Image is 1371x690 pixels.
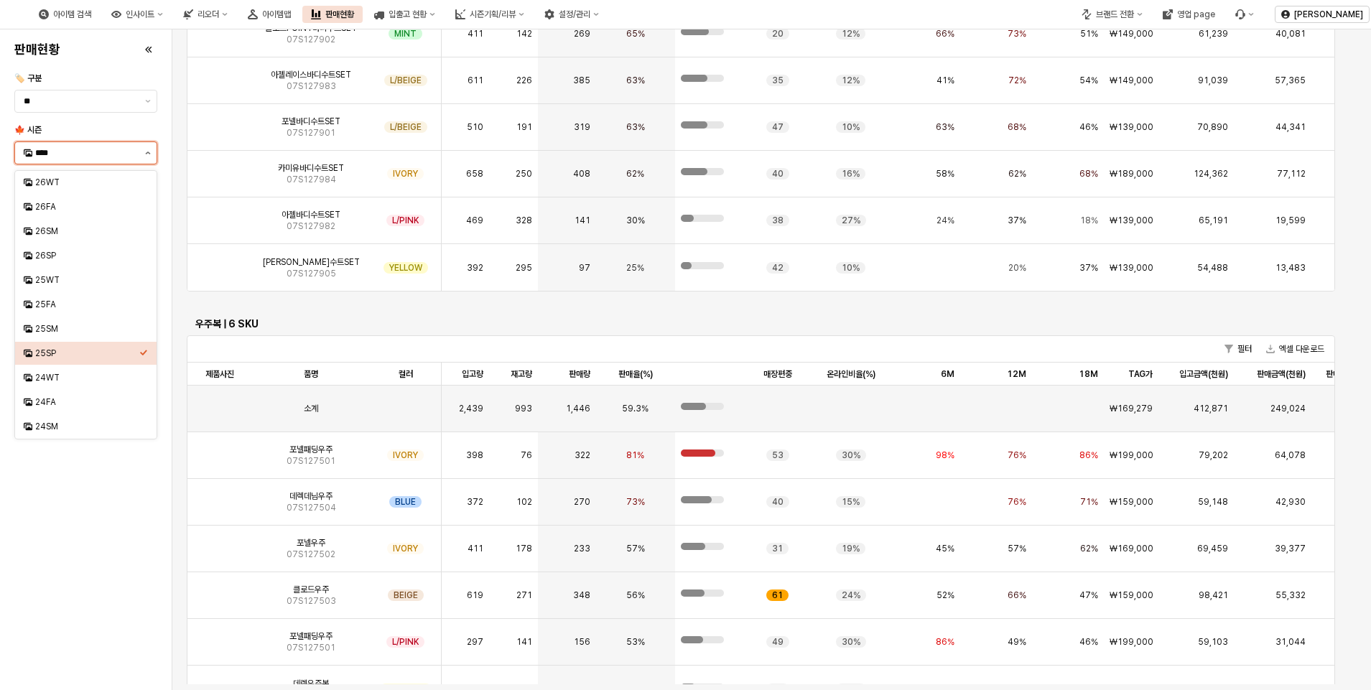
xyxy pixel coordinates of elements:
span: 71% [1080,496,1098,508]
span: 46% [1079,121,1098,133]
span: 658 [466,168,483,180]
span: 65% [626,28,645,39]
span: 18% [1080,215,1098,226]
span: 07S127501 [287,455,335,467]
span: 42,930 [1275,496,1306,508]
div: 26FA [35,201,139,213]
span: 품명 [304,368,318,380]
span: 412,871 [1194,403,1228,414]
span: 포넬패딩우주 [289,630,333,642]
span: 18M [1079,368,1098,380]
span: 25% [626,262,644,274]
span: BLUE [395,496,416,508]
span: IVORY [393,168,418,180]
span: 54% [1079,75,1098,86]
span: 49 [772,636,784,648]
span: 07S127902 [287,34,335,45]
div: 시즌기획/리뷰 [447,6,533,23]
span: 619 [467,589,483,601]
span: 77,112 [1277,168,1306,180]
span: 72% [1008,75,1026,86]
span: 제품사진 [205,368,234,380]
main: App Frame [172,29,1371,690]
div: 설정/관리 [536,6,608,23]
span: 81% [626,449,644,461]
span: 233 [574,543,590,554]
span: 55,332 [1275,589,1306,601]
h4: 판매현황 [14,42,60,57]
span: 178 [516,543,532,554]
span: 15% [842,496,860,508]
span: 270 [574,496,590,508]
span: 42 [772,262,784,274]
span: 10% [842,121,860,133]
div: 25SM [35,323,139,335]
span: 38 [772,215,784,226]
div: 판매현황 [325,9,354,19]
span: 98% [936,449,954,461]
span: 27% [842,215,860,226]
span: 19,599 [1275,215,1306,226]
span: MINT [394,28,417,39]
span: 재고량 [511,368,532,380]
span: 142 [516,28,532,39]
span: 56% [626,589,645,601]
span: 20 [772,28,784,39]
span: 510 [467,121,483,133]
span: 판매율 (금액) [1326,368,1370,380]
span: 57% [626,543,645,554]
span: 73% [1008,28,1026,39]
span: 49% [1008,636,1026,648]
div: 영업 page [1154,6,1224,23]
div: Menu item 6 [1227,6,1263,23]
span: 141 [575,215,590,226]
span: 아젤레이스바디수트SET [271,69,351,80]
div: 아이템맵 [239,6,299,23]
button: 제안 사항 표시 [139,142,157,164]
span: 76 [521,449,532,461]
span: 62% [1080,543,1098,554]
span: 295 [516,262,532,274]
span: 31,044 [1275,636,1306,648]
span: 24% [842,589,860,601]
span: TAG가 [1128,368,1153,380]
span: 86% [936,636,954,648]
span: 469 [466,215,483,226]
div: 설정/관리 [559,9,590,19]
span: 993 [515,403,532,414]
span: IVORY [393,543,418,554]
div: 25SP [35,348,139,359]
span: 250 [516,168,532,180]
span: 59.3% [622,403,649,414]
span: 데렉우주복 [293,678,329,689]
div: 아이템 검색 [53,9,91,19]
button: 엑셀 다운로드 [1260,340,1330,358]
span: 07S127984 [287,174,336,185]
span: ₩149,000 [1110,75,1153,86]
span: 319 [574,121,590,133]
span: 68% [1079,168,1098,180]
span: 07S127501 [287,642,335,653]
span: 269 [574,28,590,39]
span: IVORY [393,449,418,461]
div: 26SP [35,250,139,261]
span: 76% [1008,496,1026,508]
span: 온라인비율(%) [827,368,875,380]
span: 19% [842,543,860,554]
span: ₩159,000 [1110,589,1153,601]
span: 611 [468,75,483,86]
span: BEIGE [394,589,418,601]
span: 40 [772,168,784,180]
div: 리오더 [175,6,236,23]
span: 348 [573,589,590,601]
span: ₩189,000 [1110,168,1153,180]
span: 07S127905 [287,268,336,279]
span: ₩199,000 [1110,636,1153,648]
span: 51% [1080,28,1098,39]
div: 26SM [35,225,139,237]
span: 392 [467,262,483,274]
div: 판매현황 [302,6,363,23]
button: 제안 사항 표시 [139,90,157,112]
span: 191 [516,121,532,133]
span: 124,362 [1194,168,1228,180]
